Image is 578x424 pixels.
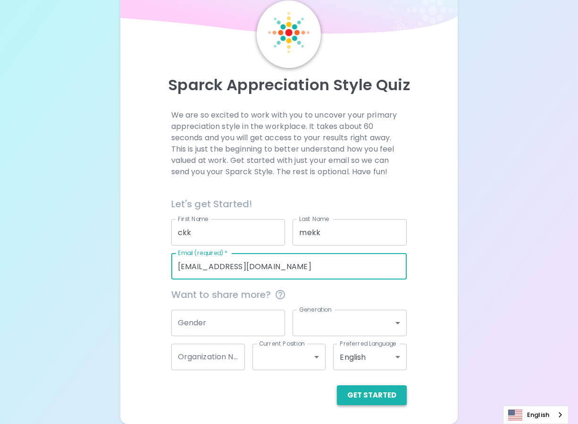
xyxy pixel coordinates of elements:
div: Language [503,406,569,424]
img: Sparck Logo [268,12,310,53]
label: First Name [178,215,209,223]
span: Want to share more? [171,287,407,302]
label: Email (required) [178,249,228,257]
button: Get Started [337,385,407,405]
h6: Let's get Started! [171,196,407,212]
div: English [333,344,407,370]
aside: Language selected: English [503,406,569,424]
p: We are so excited to work with you to uncover your primary appreciation style in the workplace. I... [171,110,407,178]
label: Preferred Language [340,339,396,348]
label: Last Name [299,215,329,223]
svg: This information is completely confidential and only used for aggregated appreciation studies at ... [275,289,286,300]
a: English [503,406,568,424]
label: Generation [299,305,332,314]
p: Sparck Appreciation Style Quiz [132,76,446,94]
label: Current Position [259,339,305,348]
